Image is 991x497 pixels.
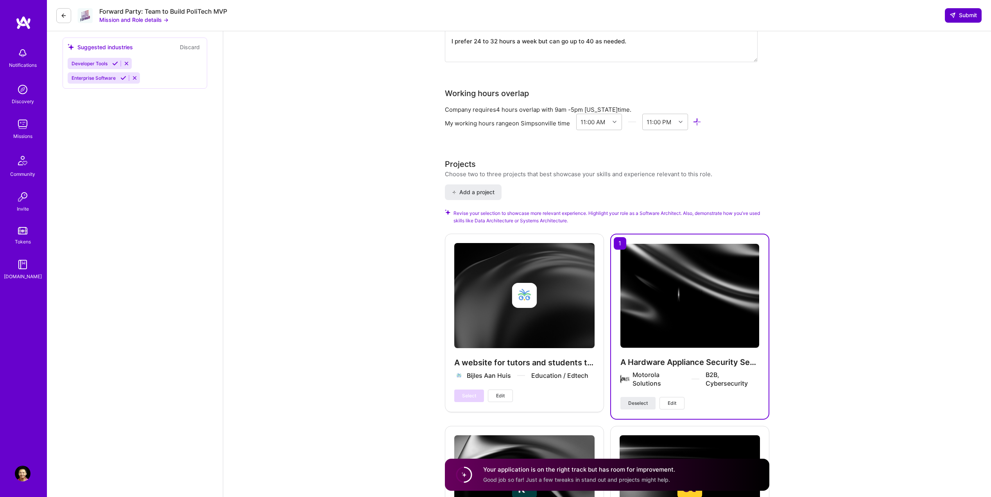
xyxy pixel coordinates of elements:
button: Edit [488,390,513,402]
div: Company requires 4 hours overlap with [US_STATE] time. [445,105,758,114]
span: 9am - 5pm [555,106,583,113]
div: Tokens [15,238,31,246]
img: Community [13,151,32,170]
img: logo [16,16,31,30]
div: Community [10,170,35,178]
img: Company Logo [77,8,93,23]
span: Submit [950,11,977,19]
span: Enterprise Software [72,75,116,81]
i: Accept [112,61,118,66]
div: 11:00 PM [647,118,671,126]
img: teamwork [15,116,30,132]
div: Motorola Solutions B2B, Cybersecurity [633,370,759,388]
div: [DOMAIN_NAME] [4,272,42,281]
img: cover [620,244,759,348]
i: icon LeftArrowDark [61,13,67,19]
div: Discovery [12,97,34,105]
button: Edit [659,397,685,409]
i: icon SendLight [950,12,956,18]
div: My working hours range on Simpsonville time [445,119,570,127]
span: Add a project [452,188,495,196]
img: bell [15,45,30,61]
i: icon PlusBlack [452,190,456,195]
i: Accept [120,75,126,81]
button: Discard [177,43,202,52]
img: Company logo [620,374,629,384]
i: Reject [124,61,129,66]
button: Submit [945,8,982,22]
img: User Avatar [15,466,30,481]
span: Edit [668,400,676,407]
span: Good job so far! Just a few tweaks in stand out and projects might help. [483,476,670,483]
i: icon Chevron [613,120,616,124]
i: Reject [132,75,138,81]
div: Projects [445,158,476,170]
img: Company logo [677,283,702,308]
div: Invite [17,205,29,213]
img: tokens [18,227,27,234]
img: Invite [15,189,30,205]
textarea: I prefer 24 to 32 hours a week but can go up to 40 as needed. [445,30,758,62]
img: guide book [15,257,30,272]
span: Revise your selection to showcase more relevant experience. Highlight your role as a Software Arc... [453,209,769,224]
button: Add a project [445,184,502,200]
i: icon HorizontalInLineDivider [628,118,637,127]
i: icon SuggestedTeams [68,44,74,50]
button: Deselect [620,397,656,409]
div: Choose two to three projects that best showcase your skills and experience relevant to this role. [445,170,712,178]
div: Notifications [9,61,37,69]
div: Suggested industries [68,43,133,51]
h4: A Hardware Appliance Security Sensor [620,357,759,367]
a: User Avatar [13,466,32,481]
div: Working hours overlap [445,88,529,99]
i: icon Chevron [679,120,683,124]
div: 11:00 AM [581,118,605,126]
span: Deselect [628,400,648,407]
div: null [945,8,982,22]
div: Forward Party: Team to Build PoliTech MVP [99,7,227,16]
button: Mission and Role details → [99,16,168,24]
i: Check [445,209,450,215]
img: discovery [15,82,30,97]
h4: Your application is on the right track but has room for improvement. [483,466,675,474]
span: Developer Tools [72,61,108,66]
span: Edit [496,392,505,399]
div: Missions [13,132,32,140]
